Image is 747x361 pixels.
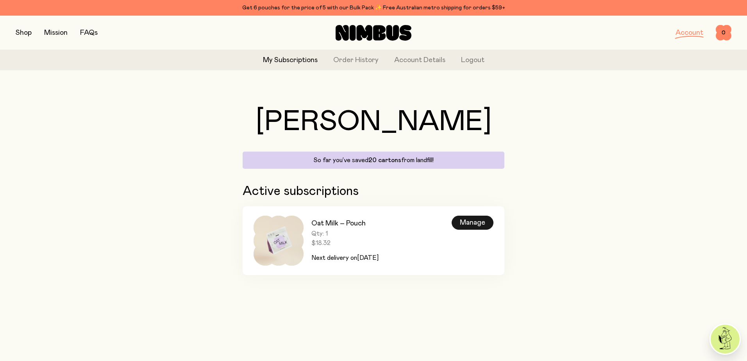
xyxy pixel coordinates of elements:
a: My Subscriptions [263,55,318,66]
span: 20 cartons [368,157,401,163]
span: Qty: 1 [311,230,379,238]
span: [DATE] [357,255,379,261]
a: Account Details [394,55,445,66]
a: Order History [333,55,379,66]
a: FAQs [80,29,98,36]
span: $18.32 [311,239,379,247]
button: Logout [461,55,484,66]
img: agent [711,325,740,354]
div: Get 6 pouches for the price of 5 with our Bulk Pack ✨ Free Australian metro shipping for orders $59+ [16,3,731,13]
a: Mission [44,29,68,36]
h2: Active subscriptions [243,184,504,198]
div: Manage [452,216,493,230]
button: 0 [716,25,731,41]
a: Oat Milk – PouchQty: 1$18.32Next delivery on[DATE]Manage [243,206,504,275]
h3: Oat Milk – Pouch [311,219,379,228]
p: Next delivery on [311,253,379,263]
h1: [PERSON_NAME] [243,108,504,136]
p: So far you’ve saved from landfill! [247,156,500,164]
a: Account [676,29,703,36]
